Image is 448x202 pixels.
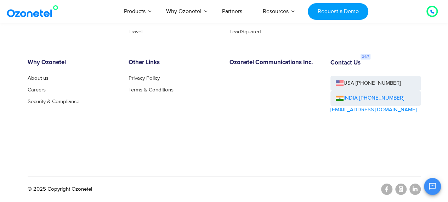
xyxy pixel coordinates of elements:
a: Travel [129,29,142,34]
h6: Why Ozonetel [28,59,118,66]
p: © 2025 Copyright Ozonetel [28,185,92,193]
a: Request a Demo [308,3,368,20]
a: Security & Compliance [28,99,79,104]
a: INDIA [PHONE_NUMBER] [336,94,404,102]
a: USA [PHONE_NUMBER] [330,76,421,91]
h6: Other Links [129,59,219,66]
a: Terms & Conditions [129,87,174,92]
a: [EMAIL_ADDRESS][DOMAIN_NAME] [330,106,417,114]
a: Careers [28,87,46,92]
h6: Ozonetel Communications Inc. [229,59,320,66]
a: Privacy Policy [129,75,160,81]
a: LeadSquared [229,29,261,34]
h6: Contact Us [330,60,361,67]
a: About us [28,75,49,81]
button: Open chat [424,178,441,195]
img: us-flag.png [336,80,344,86]
img: ind-flag.png [336,96,344,101]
